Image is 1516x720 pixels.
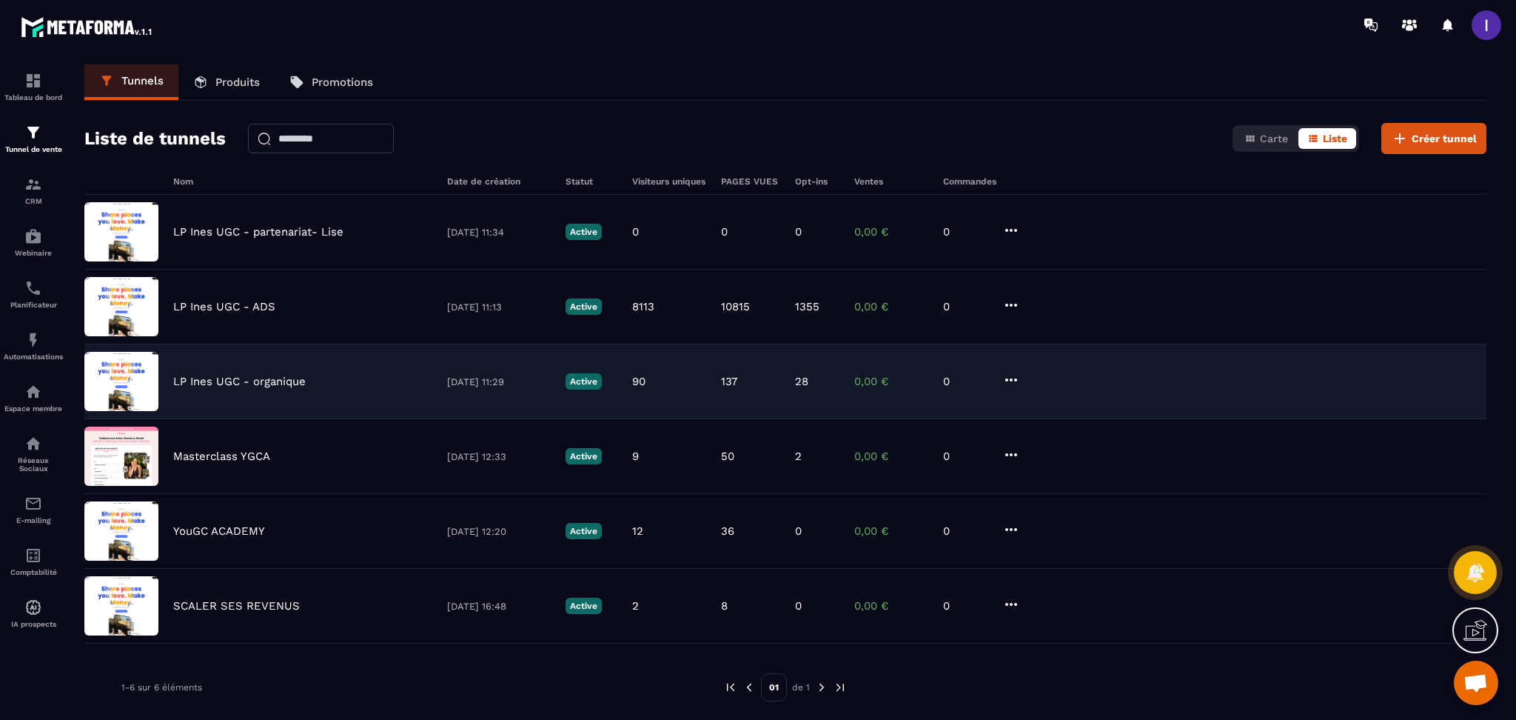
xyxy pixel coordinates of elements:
button: Carte [1235,128,1297,149]
p: 0 [943,375,987,388]
p: LP Ines UGC - organique [173,375,306,388]
h6: Nom [173,176,432,187]
p: CRM [4,197,63,205]
button: Liste [1298,128,1356,149]
img: image [84,277,158,336]
p: 90 [632,375,645,388]
p: Automatisations [4,353,63,361]
a: Promotions [275,64,388,100]
img: formation [24,124,42,141]
p: [DATE] 12:20 [447,526,551,537]
a: automationsautomationsWebinaire [4,216,63,268]
p: Espace membre [4,404,63,413]
p: 9 [632,450,639,463]
p: 50 [721,450,734,463]
img: image [84,202,158,261]
a: social-networksocial-networkRéseaux Sociaux [4,424,63,484]
img: prev [742,681,756,694]
p: LP Ines UGC - ADS [173,300,275,313]
p: 0 [943,599,987,613]
p: 12 [632,524,643,538]
img: automations [24,599,42,616]
p: 0 [943,450,987,463]
h2: Liste de tunnels [84,124,226,153]
img: scheduler [24,279,42,297]
img: social-network [24,435,42,453]
p: E-mailing [4,516,63,524]
p: YouGC ACADEMY [173,524,265,538]
p: 8 [721,599,728,613]
p: 36 [721,524,734,538]
a: Produits [178,64,275,100]
p: Tunnel de vente [4,145,63,153]
p: [DATE] 11:13 [447,301,551,313]
p: Promotions [312,76,373,89]
img: image [84,427,158,486]
p: 0 [943,524,987,538]
p: IA prospects [4,620,63,628]
p: 0,00 € [854,375,928,388]
img: automations [24,331,42,349]
h6: Date de création [447,176,551,187]
p: 137 [721,375,737,388]
p: 0,00 € [854,300,928,313]
p: Active [566,523,602,539]
p: 0,00 € [854,225,928,239]
p: 0,00 € [854,450,928,463]
p: 0 [943,300,987,313]
p: 0 [632,225,639,239]
h6: Commandes [943,176,996,187]
p: Active [566,373,602,390]
p: 10815 [721,300,750,313]
p: 0 [721,225,728,239]
p: 0,00 € [854,599,928,613]
img: email [24,495,42,513]
a: formationformationTableau de bord [4,61,63,113]
img: image [84,501,158,561]
p: [DATE] 16:48 [447,601,551,612]
img: formation [24,72,42,90]
p: Tunnels [121,74,164,87]
span: Créer tunnel [1412,131,1477,146]
h6: Statut [566,176,617,187]
img: next [834,681,847,694]
p: 2 [632,599,639,613]
span: Liste [1323,133,1347,144]
p: 0 [795,599,802,613]
img: automations [24,227,42,245]
p: [DATE] 11:34 [447,227,551,238]
img: prev [724,681,737,694]
p: Tableau de bord [4,93,63,101]
p: [DATE] 12:33 [447,451,551,462]
img: image [84,352,158,411]
p: 28 [795,375,808,388]
p: 2 [795,450,802,463]
h6: PAGES VUES [721,176,780,187]
a: automationsautomationsEspace membre [4,372,63,424]
p: Comptabilité [4,568,63,576]
img: logo [21,13,154,40]
h6: Opt-ins [795,176,839,187]
a: schedulerschedulerPlanificateur [4,268,63,320]
p: [DATE] 11:29 [447,376,551,387]
span: Carte [1260,133,1288,144]
p: 1355 [795,300,819,313]
a: formationformationTunnel de vente [4,113,63,164]
a: automationsautomationsAutomatisations [4,320,63,372]
a: Tunnels [84,64,178,100]
img: accountant [24,547,42,564]
h6: Visiteurs uniques [632,176,706,187]
h6: Ventes [854,176,928,187]
p: 0 [795,225,802,239]
img: automations [24,383,42,401]
p: LP Ines UGC - partenariat- Lise [173,225,343,239]
p: Planificateur [4,301,63,309]
p: 8113 [632,300,654,313]
a: accountantaccountantComptabilité [4,536,63,587]
p: 01 [761,673,787,701]
a: emailemailE-mailing [4,484,63,536]
p: Réseaux Sociaux [4,456,63,473]
p: Masterclass YGCA [173,450,270,463]
p: 0 [795,524,802,538]
p: Active [566,224,602,240]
